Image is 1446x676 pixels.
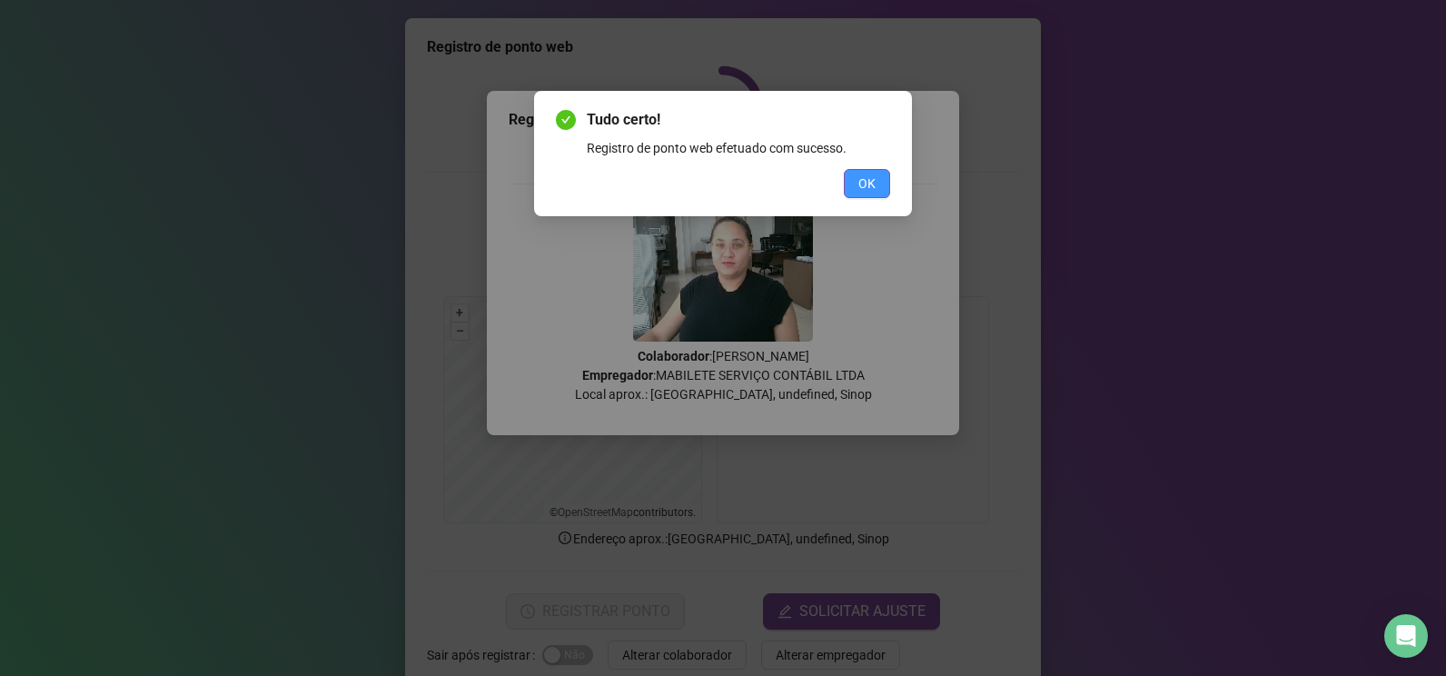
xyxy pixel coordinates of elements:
[844,169,890,198] button: OK
[587,138,890,158] div: Registro de ponto web efetuado com sucesso.
[587,109,890,131] span: Tudo certo!
[556,110,576,130] span: check-circle
[1384,614,1428,658] div: Open Intercom Messenger
[858,174,876,194] span: OK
